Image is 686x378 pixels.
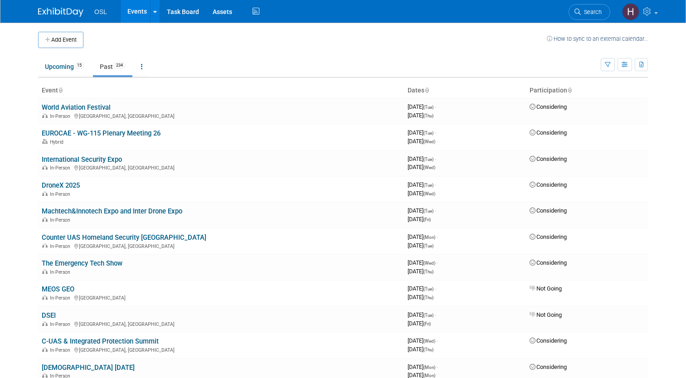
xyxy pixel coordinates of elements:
[437,233,438,240] span: -
[530,259,567,266] span: Considering
[50,243,73,249] span: In-Person
[435,311,436,318] span: -
[50,347,73,353] span: In-Person
[94,8,107,15] span: OSL
[408,207,436,214] span: [DATE]
[581,9,602,15] span: Search
[423,365,435,370] span: (Mon)
[569,4,610,20] a: Search
[42,337,159,345] a: C-UAS & Integrated Protection Summit
[42,217,48,222] img: In-Person Event
[530,129,567,136] span: Considering
[423,373,435,378] span: (Mon)
[408,320,431,327] span: [DATE]
[42,294,400,301] div: [GEOGRAPHIC_DATA]
[50,269,73,275] span: In-Person
[423,347,433,352] span: (Thu)
[50,139,66,145] span: Hybrid
[423,208,433,213] span: (Tue)
[408,337,438,344] span: [DATE]
[38,32,83,48] button: Add Event
[437,337,438,344] span: -
[42,233,206,242] a: Counter UAS Homeland Security [GEOGRAPHIC_DATA]
[530,337,567,344] span: Considering
[50,295,73,301] span: In-Person
[42,207,182,215] a: Machtech&Innotech Expo and Inter Drone Expo
[530,311,562,318] span: Not Going
[42,243,48,248] img: In-Person Event
[423,157,433,162] span: (Tue)
[42,103,111,111] a: World Aviation Festival
[42,129,161,137] a: EUROCAE - WG-115 Plenary Meeting 26
[50,217,73,223] span: In-Person
[42,242,400,249] div: [GEOGRAPHIC_DATA], [GEOGRAPHIC_DATA]
[42,113,48,118] img: In-Person Event
[435,181,436,188] span: -
[408,311,436,318] span: [DATE]
[423,139,435,144] span: (Wed)
[404,83,526,98] th: Dates
[435,129,436,136] span: -
[424,87,429,94] a: Sort by Start Date
[530,155,567,162] span: Considering
[408,268,433,275] span: [DATE]
[423,191,435,196] span: (Wed)
[42,285,74,293] a: MEOS GEO
[423,243,433,248] span: (Tue)
[408,103,436,110] span: [DATE]
[530,363,567,370] span: Considering
[423,131,433,136] span: (Tue)
[423,313,433,318] span: (Tue)
[423,183,433,188] span: (Tue)
[38,58,91,75] a: Upcoming15
[408,233,438,240] span: [DATE]
[435,103,436,110] span: -
[408,181,436,188] span: [DATE]
[50,321,73,327] span: In-Person
[408,164,435,170] span: [DATE]
[435,207,436,214] span: -
[423,321,431,326] span: (Fri)
[42,155,122,164] a: International Security Expo
[423,286,433,291] span: (Tue)
[526,83,648,98] th: Participation
[423,105,433,110] span: (Tue)
[42,269,48,274] img: In-Person Event
[42,181,80,189] a: DroneX 2025
[408,285,436,292] span: [DATE]
[42,321,48,326] img: In-Person Event
[74,62,84,69] span: 15
[93,58,132,75] a: Past234
[408,363,438,370] span: [DATE]
[437,363,438,370] span: -
[42,164,400,171] div: [GEOGRAPHIC_DATA], [GEOGRAPHIC_DATA]
[435,285,436,292] span: -
[423,261,435,266] span: (Wed)
[408,259,438,266] span: [DATE]
[42,320,400,327] div: [GEOGRAPHIC_DATA], [GEOGRAPHIC_DATA]
[423,269,433,274] span: (Thu)
[42,112,400,119] div: [GEOGRAPHIC_DATA], [GEOGRAPHIC_DATA]
[408,112,433,119] span: [DATE]
[42,165,48,170] img: In-Person Event
[408,346,433,353] span: [DATE]
[530,207,567,214] span: Considering
[42,259,122,267] a: The Emergency Tech Show
[530,103,567,110] span: Considering
[42,191,48,196] img: In-Person Event
[435,155,436,162] span: -
[42,139,48,144] img: Hybrid Event
[567,87,572,94] a: Sort by Participation Type
[408,129,436,136] span: [DATE]
[423,113,433,118] span: (Thu)
[437,259,438,266] span: -
[408,242,433,249] span: [DATE]
[408,190,435,197] span: [DATE]
[408,155,436,162] span: [DATE]
[38,8,83,17] img: ExhibitDay
[42,347,48,352] img: In-Person Event
[50,191,73,197] span: In-Person
[423,339,435,344] span: (Wed)
[42,295,48,300] img: In-Person Event
[530,181,567,188] span: Considering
